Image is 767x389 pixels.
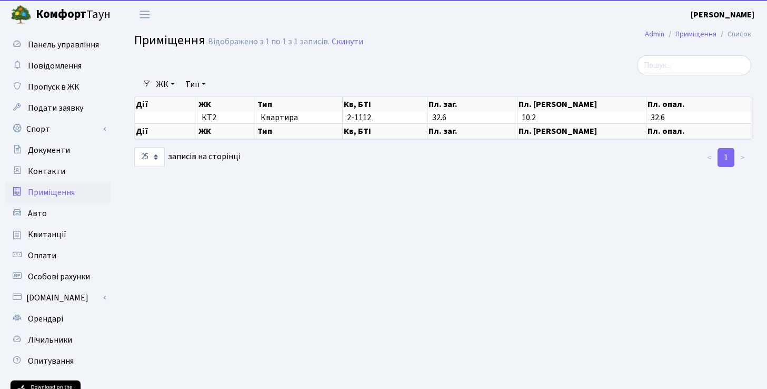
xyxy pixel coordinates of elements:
th: Пл. [PERSON_NAME] [517,123,646,139]
button: Переключити навігацію [132,6,158,23]
span: КТ2 [202,113,251,122]
span: Документи [28,144,70,156]
span: Оплати [28,250,56,261]
nav: breadcrumb [629,23,767,45]
a: Подати заявку [5,98,111,119]
span: Пропуск в ЖК [28,81,79,93]
a: Авто [5,203,111,224]
a: Приміщення [675,28,716,40]
a: Приміщення [5,182,111,203]
a: Квитанції [5,224,111,245]
span: Квартира [261,113,338,122]
a: Повідомлення [5,55,111,76]
a: [PERSON_NAME] [691,8,754,21]
th: ЖК [197,123,256,139]
th: Дії [135,123,197,139]
a: Контакти [5,161,111,182]
span: 2-1112 [347,112,371,123]
input: Пошук... [637,55,751,75]
a: ЖК [152,75,179,93]
span: Квитанції [28,229,66,240]
span: 10.2 [522,112,536,123]
b: Комфорт [36,6,86,23]
span: 32.6 [432,112,446,123]
a: Скинути [332,37,363,47]
li: Список [716,28,751,40]
span: Орендарі [28,313,63,325]
a: Орендарі [5,308,111,329]
span: Контакти [28,166,65,177]
th: Кв, БТІ [343,97,427,112]
img: logo.png [11,4,32,25]
th: Пл. заг. [427,97,517,112]
th: Пл. заг. [427,123,517,139]
label: записів на сторінці [134,147,241,167]
span: Приміщення [134,31,205,50]
select: записів на сторінці [134,147,165,167]
th: Кв, БТІ [343,123,427,139]
a: Спорт [5,119,111,140]
a: Опитування [5,351,111,372]
span: Лічильники [28,334,72,346]
a: 1 [718,148,734,167]
th: Пл. опал. [646,97,751,112]
span: Подати заявку [28,102,83,114]
a: Тип [181,75,210,93]
span: Повідомлення [28,60,82,72]
th: Пл. опал. [646,123,751,139]
a: Документи [5,140,111,161]
a: Оплати [5,245,111,266]
b: [PERSON_NAME] [691,9,754,21]
span: 32.6 [651,112,665,123]
a: Особові рахунки [5,266,111,287]
a: Панель управління [5,34,111,55]
span: Таун [36,6,111,24]
a: Лічильники [5,329,111,351]
th: Дії [135,97,197,112]
span: Опитування [28,355,74,367]
span: Приміщення [28,187,75,198]
a: [DOMAIN_NAME] [5,287,111,308]
div: Відображено з 1 по 1 з 1 записів. [208,37,330,47]
th: ЖК [197,97,256,112]
th: Пл. [PERSON_NAME] [517,97,646,112]
th: Тип [256,97,343,112]
th: Тип [256,123,343,139]
span: Авто [28,208,47,219]
a: Admin [645,28,664,40]
span: Панель управління [28,39,99,51]
a: Пропуск в ЖК [5,76,111,98]
span: Особові рахунки [28,271,90,283]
